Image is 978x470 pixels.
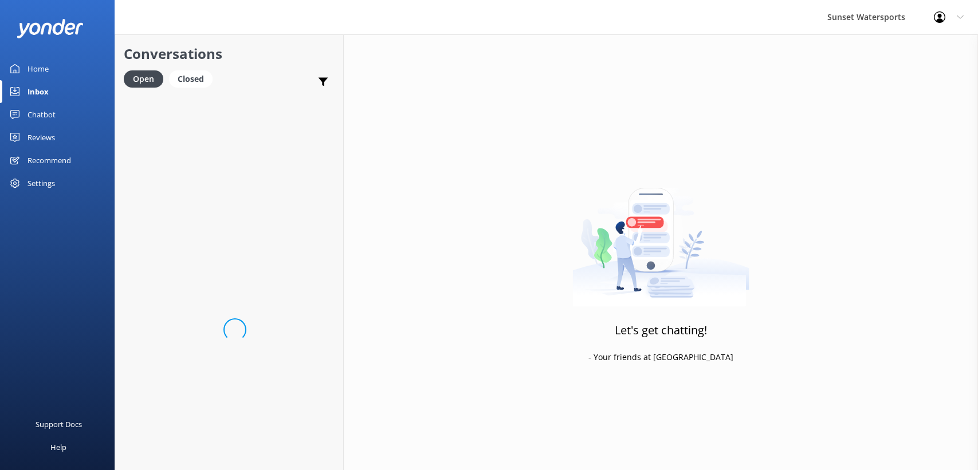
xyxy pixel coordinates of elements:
img: yonder-white-logo.png [17,19,83,38]
div: Recommend [28,149,71,172]
div: Chatbot [28,103,56,126]
div: Help [50,436,66,459]
div: Home [28,57,49,80]
img: artwork of a man stealing a conversation from at giant smartphone [572,164,749,307]
h3: Let's get chatting! [615,321,707,339]
h2: Conversations [124,43,335,65]
div: Open [124,70,163,88]
div: Closed [169,70,213,88]
a: Open [124,72,169,85]
div: Reviews [28,126,55,149]
div: Support Docs [36,413,82,436]
p: - Your friends at [GEOGRAPHIC_DATA] [588,351,733,364]
div: Inbox [28,80,49,103]
div: Settings [28,172,55,195]
a: Closed [169,72,218,85]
